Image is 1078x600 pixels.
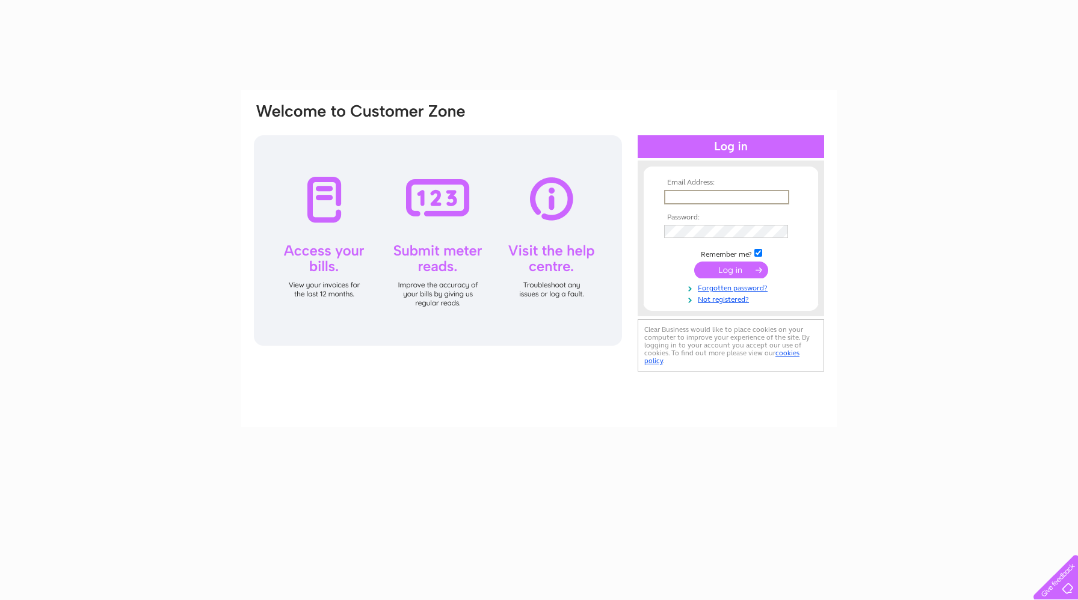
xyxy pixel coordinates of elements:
[661,179,801,187] th: Email Address:
[664,293,801,304] a: Not registered?
[694,262,768,278] input: Submit
[661,247,801,259] td: Remember me?
[664,281,801,293] a: Forgotten password?
[661,213,801,222] th: Password:
[644,349,799,365] a: cookies policy
[638,319,824,372] div: Clear Business would like to place cookies on your computer to improve your experience of the sit...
